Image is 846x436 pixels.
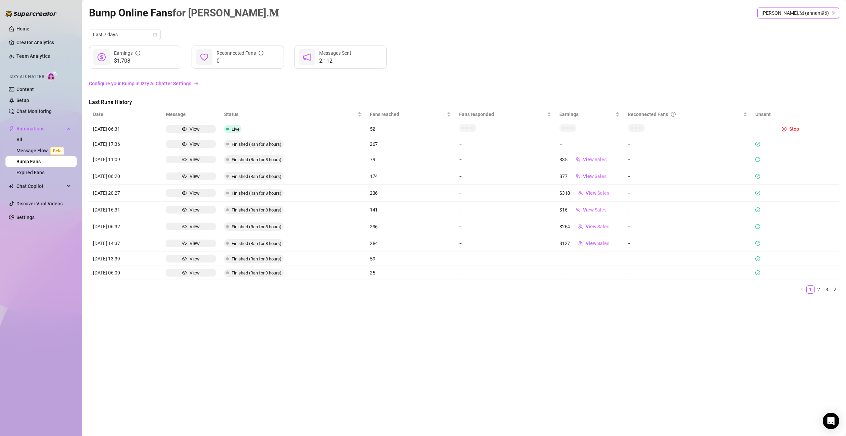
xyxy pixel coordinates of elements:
th: Fans reached [366,108,455,121]
article: - [559,255,562,262]
span: info-circle [135,51,140,55]
img: Chat Copilot [9,184,13,189]
span: eye [182,157,187,162]
a: Creator Analytics [16,37,71,48]
span: Finished (Ran for 8 hours) [232,207,282,213]
button: Stop [779,125,802,133]
span: heart [200,53,208,61]
article: - [459,269,551,277]
span: View Sales [586,190,609,196]
article: [DATE] 20:27 [93,189,158,197]
span: check-circle [755,191,760,195]
article: - [459,240,551,247]
li: 3 [823,285,831,294]
span: for [PERSON_NAME].𝐌 [172,7,279,19]
span: check-circle [755,256,760,261]
span: Stop [789,126,799,132]
article: [DATE] 16:31 [93,206,158,214]
div: View [190,172,200,180]
span: team [831,11,835,15]
span: eye [182,127,187,131]
article: - [559,140,562,148]
img: AI Chatter [47,71,57,81]
article: 284 [370,240,451,247]
span: left [800,287,804,291]
span: eye [182,207,187,212]
span: Last 7 days [93,29,157,40]
div: View [190,223,200,230]
button: View Sales [573,221,615,232]
article: 236 [370,189,451,197]
th: Message [162,108,220,121]
span: team [575,174,580,179]
li: Previous Page [798,285,806,294]
span: check-circle [755,224,760,229]
article: - [628,206,747,214]
span: View Sales [586,241,609,246]
th: Earnings [555,108,624,121]
button: View Sales [573,188,615,198]
span: notification [303,53,311,61]
article: [DATE] 11:09 [93,156,158,163]
span: View Sales [583,174,607,179]
button: right [831,285,839,294]
span: View Sales [586,224,609,229]
a: Message FlowBeta [16,148,67,153]
button: View Sales [570,171,612,182]
span: team [578,191,583,195]
article: 59 [370,255,451,262]
span: Finished (Ran for 8 hours) [232,241,282,246]
button: View Sales [570,204,612,215]
article: $16 [559,206,567,214]
span: Fans responded [459,111,546,118]
li: 1 [806,285,815,294]
span: check-circle [755,174,760,179]
span: calendar [153,33,157,37]
span: 𝐀𝐧𝐧𝐚.𝐌 (annam96) [762,8,835,18]
article: - [628,255,747,262]
span: info-circle [671,112,676,117]
article: - [628,240,747,247]
li: 2 [815,285,823,294]
span: right [833,287,837,291]
span: check-circle [755,241,760,246]
button: View Sales [570,154,612,165]
span: Izzy AI Chatter [10,74,44,80]
th: Status [220,108,366,121]
div: View [190,125,200,133]
article: - [628,156,747,163]
span: team [578,241,583,246]
div: View [190,140,200,148]
span: eye [182,142,187,146]
div: Open Intercom Messenger [823,413,839,429]
article: - [459,156,551,163]
article: 174 [370,172,451,180]
span: eye [182,270,187,275]
article: - [459,206,551,214]
span: Finished (Ran for 8 hours) [232,256,282,261]
article: 296 [370,223,451,230]
span: Chat Copilot [16,181,65,192]
button: left [798,285,806,294]
article: [DATE] 17:36 [93,140,158,148]
span: Finished (Ran for 8 hours) [232,157,282,162]
article: - [628,223,747,230]
span: Beta [50,147,64,155]
article: $264 [559,223,570,230]
span: Finished (Ran for 8 hours) [232,224,282,229]
a: Expired Fans [16,170,44,175]
a: Team Analytics [16,53,50,59]
span: Fans reached [370,111,445,118]
span: team [575,157,580,162]
span: info-circle [259,51,263,55]
span: team [575,207,580,212]
article: - [628,140,747,148]
span: Status [224,111,356,118]
article: - [459,255,551,262]
a: Content [16,87,34,92]
a: 2 [815,286,822,293]
article: $318 [559,189,570,197]
span: Finished (Ran for 8 hours) [232,191,282,196]
span: eye [182,224,187,229]
article: [DATE] 06:31 [93,125,158,133]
